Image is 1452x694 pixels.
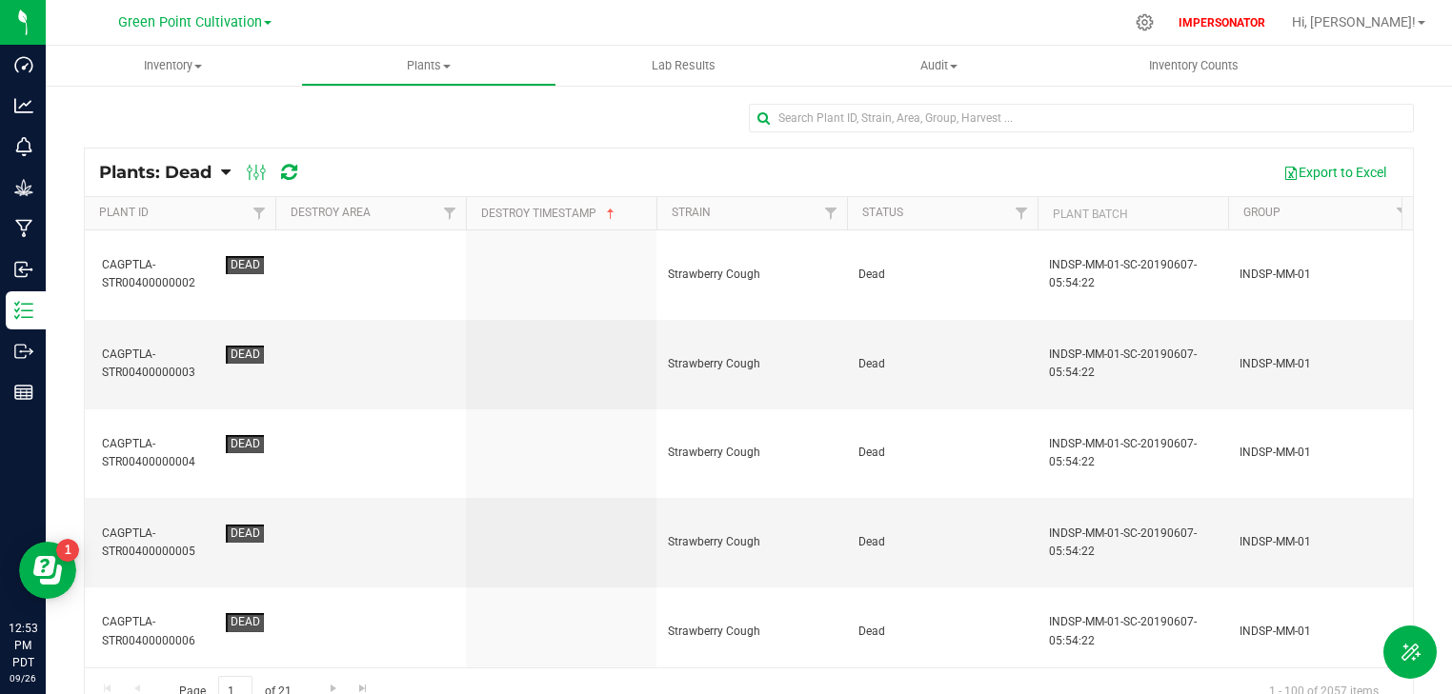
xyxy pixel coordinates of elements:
[226,525,264,543] div: Dead
[99,162,221,183] a: Plants: Dead
[858,533,1026,551] span: Dead
[14,178,33,197] inline-svg: Grow
[862,206,903,219] a: Status
[99,162,212,183] span: Plants: Dead
[102,525,219,561] div: CAGPTLA-STR00400000005
[481,207,618,220] a: Destroy Timestamp
[14,55,33,74] inline-svg: Dashboard
[1123,57,1264,74] span: Inventory Counts
[434,197,466,229] a: Filter
[626,57,741,74] span: Lab Results
[816,197,847,229] a: Filter
[1243,206,1281,219] a: Group
[672,206,711,219] a: Strain
[1049,346,1217,382] span: INDSP-MM-01-SC-20190607-05:54:22
[1171,14,1273,31] p: IMPERSONATOR
[99,206,149,219] a: Plant ID
[811,46,1066,86] a: Audit
[858,266,1026,284] span: Dead
[668,533,836,551] span: Strawberry Cough
[668,355,836,373] span: Strawberry Cough
[1240,533,1407,551] span: INDSP-MM-01
[1038,197,1228,230] th: Plant Batch
[56,539,79,562] iframe: Resource center unread badge
[1133,13,1157,31] div: Manage settings
[14,301,33,320] inline-svg: Inventory
[1049,613,1217,649] span: INDSP-MM-01-SC-20190607-05:54:22
[19,542,76,599] iframe: Resource center
[812,57,1065,74] span: Audit
[226,613,264,631] div: Dead
[102,256,219,292] div: CAGPTLA-STR00400000002
[226,346,264,364] div: Dead
[244,197,275,229] a: Filter
[14,260,33,279] inline-svg: Inbound
[14,219,33,238] inline-svg: Manufacturing
[102,435,219,471] div: CAGPTLA-STR00400000004
[1240,266,1407,284] span: INDSP-MM-01
[1049,435,1217,471] span: INDSP-MM-01-SC-20190607-05:54:22
[226,435,264,453] div: Dead
[1271,156,1399,188] button: Export to Excel
[1240,623,1407,641] span: INDSP-MM-01
[226,256,264,274] div: Dead
[1066,46,1321,86] a: Inventory Counts
[1049,525,1217,561] span: INDSP-MM-01-SC-20190607-05:54:22
[46,46,301,86] a: Inventory
[858,444,1026,462] span: Dead
[302,57,555,74] span: Plants
[1049,256,1217,292] span: INDSP-MM-01-SC-20190607-05:54:22
[102,613,219,649] div: CAGPTLA-STR00400000006
[1292,14,1416,30] span: Hi, [PERSON_NAME]!
[668,444,836,462] span: Strawberry Cough
[9,620,37,671] p: 12:53 PM PDT
[102,346,219,382] div: CAGPTLA-STR00400000003
[1383,625,1437,679] button: Toggle Menu
[556,46,812,86] a: Lab Results
[1006,197,1038,229] a: Filter
[291,206,371,219] a: Destroy Area
[668,623,836,641] span: Strawberry Cough
[858,355,1026,373] span: Dead
[749,104,1414,132] input: Search Plant ID, Strain, Area, Group, Harvest ...
[1387,197,1419,229] a: Filter
[14,96,33,115] inline-svg: Analytics
[14,137,33,156] inline-svg: Monitoring
[9,671,37,685] p: 09/26
[118,14,262,30] span: Green Point Cultivation
[14,383,33,402] inline-svg: Reports
[1240,355,1407,373] span: INDSP-MM-01
[46,57,301,74] span: Inventory
[14,342,33,361] inline-svg: Outbound
[1240,444,1407,462] span: INDSP-MM-01
[301,46,556,86] a: Plants
[858,623,1026,641] span: Dead
[668,266,836,284] span: Strawberry Cough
